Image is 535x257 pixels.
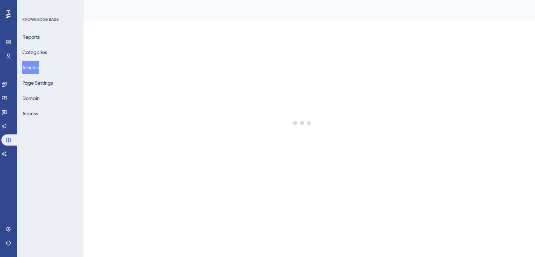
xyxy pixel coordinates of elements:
button: Access [22,107,38,120]
button: Reports [22,31,40,43]
button: Categories [22,46,47,59]
button: Domain [22,92,40,104]
div: KNOWLEDGE BASE [22,17,59,22]
button: Page Settings [22,77,53,89]
button: Articles [22,61,39,74]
